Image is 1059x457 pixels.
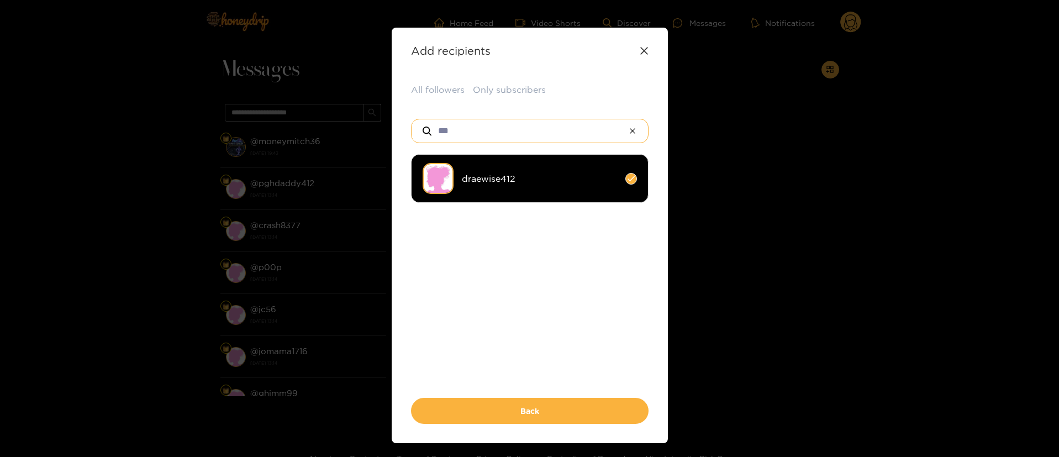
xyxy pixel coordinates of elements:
button: Back [411,398,649,424]
button: All followers [411,83,465,96]
span: draewise412 [462,172,617,185]
button: Only subscribers [473,83,546,96]
img: no-avatar.png [423,163,454,194]
strong: Add recipients [411,44,491,57]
